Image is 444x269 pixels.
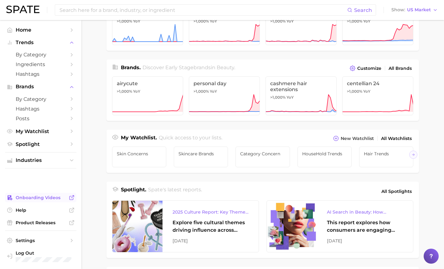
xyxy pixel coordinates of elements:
span: YoY [287,19,294,24]
span: Brands . [121,65,141,70]
span: YoY [363,89,370,94]
span: airycute [117,80,178,86]
button: New Watchlist [332,134,375,143]
span: US Market [407,8,431,12]
span: YoY [210,89,217,94]
span: All Watchlists [381,136,412,141]
span: Search [354,7,372,13]
span: beauty [217,65,234,70]
span: HouseHold trends [302,151,347,156]
a: no frizz conditioner>1,000% YoY [112,6,183,45]
span: >1,000% [117,89,132,94]
span: All Spotlights [381,188,412,195]
button: Industries [5,156,76,165]
span: YoY [287,95,294,100]
a: Onboarding Videos [5,193,76,202]
span: Discover Early Stage brands in . [142,65,235,70]
div: This report explores how consumers are engaging with AI-powered search tools — and what it means ... [327,219,403,234]
a: Log out. Currently logged in with e-mail shari@pioneerinno.com. [5,248,76,264]
a: by Category [5,94,76,104]
span: New Watchlist [341,136,374,141]
button: Brands [5,82,76,91]
span: >1,000% [347,89,362,94]
div: Explore five cultural themes driving influence across beauty, food, and pop culture. [173,219,249,234]
span: Home [16,27,66,33]
span: Log Out [16,250,71,256]
a: purple hair mask>1,000% YoY [342,6,413,45]
span: >1,000% [194,89,209,94]
span: Posts [16,116,66,122]
a: Hair Trends [359,147,413,167]
a: cashmere hair extensions>1,000% YoY [266,76,337,115]
a: Spotlight [5,139,76,149]
span: >1,000% [270,19,286,23]
span: Ingredients [16,61,66,67]
a: My Watchlist [5,127,76,136]
span: Category Concern [240,151,285,156]
span: >1,000% [117,19,132,23]
a: Home [5,25,76,35]
span: >1,000% [270,95,286,100]
span: Onboarding Videos [16,195,66,200]
a: personal day>1,000% YoY [189,76,260,115]
span: by Category [16,52,66,58]
span: Product Releases [16,220,66,225]
span: Brands [16,84,66,90]
span: cashmere hair extensions [270,80,332,92]
span: YoY [210,19,217,24]
span: centellian 24 [347,80,409,86]
img: SPATE [6,6,39,13]
span: by Category [16,96,66,102]
span: Skin Concerns [117,151,162,156]
span: YoY [133,19,140,24]
span: Hashtags [16,106,66,112]
a: Hashtags [5,104,76,114]
button: Scroll Right [409,151,417,159]
button: Customize [348,64,383,73]
span: Spotlight [16,141,66,147]
h2: Quick access to your lists. [159,134,222,143]
a: Ingredients [5,59,76,69]
span: Industries [16,158,66,163]
span: Skincare brands [178,151,223,156]
a: airycute>1,000% YoY [112,76,183,115]
span: Show [391,8,405,12]
input: Search here for a brand, industry, or ingredient [59,5,347,15]
button: Trends [5,38,76,47]
span: YoY [133,89,140,94]
a: AI Search in Beauty: How Consumers Are Using ChatGPT vs. Google SearchThis report explores how co... [266,200,413,252]
span: All Brands [389,66,412,71]
span: Trends [16,40,66,45]
a: Hashtags [5,69,76,79]
a: HouseHold trends [297,147,352,167]
span: >1,000% [347,19,362,23]
span: >1,000% [194,19,209,23]
a: Skincare brands [174,147,228,167]
a: All Brands [387,64,413,73]
a: Category Concern [235,147,290,167]
span: Customize [357,66,381,71]
a: by Category [5,50,76,59]
span: YoY [363,19,370,24]
div: [DATE] [173,237,249,245]
a: Help [5,205,76,215]
a: Posts [5,114,76,123]
a: Product Releases [5,218,76,227]
h1: My Watchlist. [121,134,157,143]
a: All Spotlights [380,186,413,197]
div: [DATE] [327,237,403,245]
h2: Spate's latest reports. [148,186,202,197]
a: clean haircut>1,000% YoY [266,6,337,45]
a: 2025 Culture Report: Key Themes That Are Shaping Consumer DemandExplore five cultural themes driv... [112,200,259,252]
h1: Spotlight. [121,186,146,197]
span: Hashtags [16,71,66,77]
a: All Watchlists [379,134,413,143]
div: 2025 Culture Report: Key Themes That Are Shaping Consumer Demand [173,208,249,216]
button: ShowUS Market [390,6,439,14]
a: Skin Concerns [112,147,166,167]
span: personal day [194,80,255,86]
span: Settings [16,238,66,243]
a: centellian 24>1,000% YoY [342,76,413,115]
a: box haircut>1,000% YoY [189,6,260,45]
div: AI Search in Beauty: How Consumers Are Using ChatGPT vs. Google Search [327,208,403,216]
